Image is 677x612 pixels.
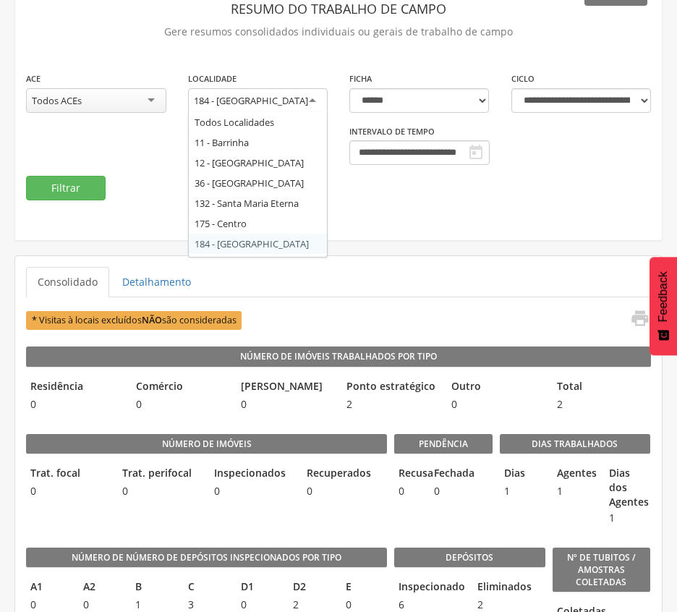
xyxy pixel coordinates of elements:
[184,579,229,596] legend: C
[189,132,327,153] div: 11 - Barrinha
[447,379,545,396] legend: Outro
[26,548,387,568] legend: Número de Número de Depósitos Inspecionados por Tipo
[289,598,334,612] span: 2
[188,73,237,85] label: Localidade
[430,466,457,483] legend: Fechada
[500,434,650,454] legend: Dias Trabalhados
[553,397,651,412] span: 2
[189,112,327,132] div: Todos Localidades
[394,598,466,612] span: 6
[26,466,111,483] legend: Trat. focal
[394,434,493,454] legend: Pendência
[473,598,545,612] span: 2
[302,466,387,483] legend: Recuperados
[500,484,545,498] span: 1
[302,484,387,498] span: 0
[341,598,387,612] span: 0
[237,598,282,612] span: 0
[349,73,372,85] label: Ficha
[26,73,41,85] label: ACE
[26,347,651,367] legend: Número de Imóveis Trabalhados por Tipo
[26,434,387,454] legend: Número de imóveis
[394,466,422,483] legend: Recusa
[473,579,545,596] legend: Eliminados
[79,579,124,596] legend: A2
[447,397,545,412] span: 0
[79,598,124,612] span: 0
[289,579,334,596] legend: D2
[189,153,327,173] div: 12 - [GEOGRAPHIC_DATA]
[118,484,203,498] span: 0
[394,579,466,596] legend: Inspecionado
[131,598,176,612] span: 1
[132,397,230,412] span: 0
[132,379,230,396] legend: Comércio
[553,379,651,396] legend: Total
[237,579,282,596] legend: D1
[210,484,294,498] span: 0
[342,379,440,396] legend: Ponto estratégico
[657,271,670,322] span: Feedback
[341,579,387,596] legend: E
[131,579,176,596] legend: B
[605,466,650,509] legend: Dias dos Agentes
[32,94,82,107] div: Todos ACEs
[26,379,124,396] legend: Residência
[394,484,422,498] span: 0
[189,213,327,234] div: 175 - Centro
[26,176,106,200] button: Filtrar
[111,267,203,297] a: Detalhamento
[26,484,111,498] span: 0
[650,257,677,355] button: Feedback - Mostrar pesquisa
[189,193,327,213] div: 132 - Santa Maria Eterna
[189,234,327,254] div: 184 - [GEOGRAPHIC_DATA]
[210,466,294,483] legend: Inspecionados
[194,94,308,107] div: 184 - [GEOGRAPHIC_DATA]
[511,73,535,85] label: Ciclo
[394,548,545,568] legend: Depósitos
[349,126,435,137] label: Intervalo de Tempo
[430,484,457,498] span: 0
[553,466,598,483] legend: Agentes
[237,379,335,396] legend: [PERSON_NAME]
[605,511,650,525] span: 1
[500,466,545,483] legend: Dias
[26,311,242,329] span: * Visitas à locais excluídos são consideradas
[553,548,651,592] legend: Nº de Tubitos / Amostras coletadas
[342,397,440,412] span: 2
[26,267,109,297] a: Consolidado
[467,144,485,161] i: 
[630,308,650,328] i: 
[26,22,651,42] p: Gere resumos consolidados individuais ou gerais de trabalho de campo
[553,484,598,498] span: 1
[189,254,327,274] div: 185 - Biela
[621,308,650,332] a: 
[142,314,162,326] b: NÃO
[237,397,335,412] span: 0
[26,397,124,412] span: 0
[118,466,203,483] legend: Trat. perifocal
[189,173,327,193] div: 36 - [GEOGRAPHIC_DATA]
[184,598,229,612] span: 3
